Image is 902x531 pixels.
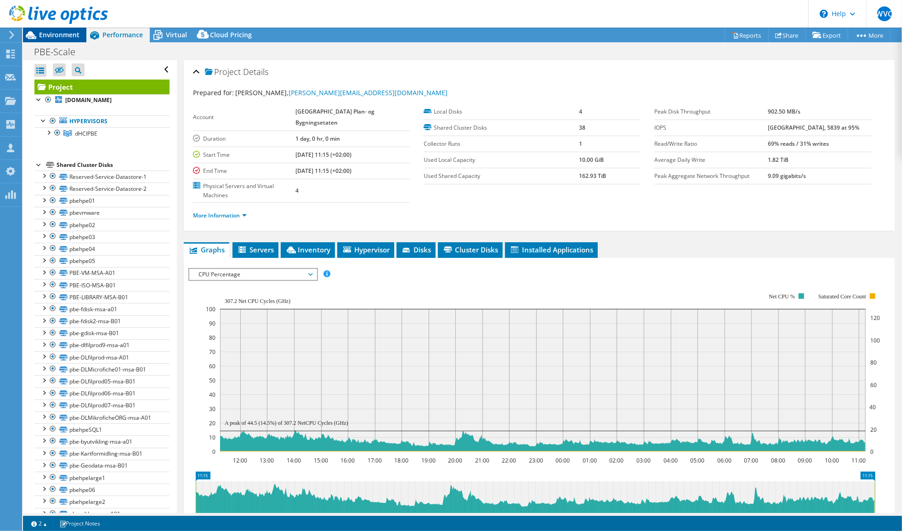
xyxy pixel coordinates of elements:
[870,426,877,434] text: 20
[102,30,143,39] span: Performance
[205,68,241,77] span: Project
[34,279,170,291] a: PBE-ISO-MSA-B01
[475,457,489,464] text: 21:00
[424,155,579,165] label: Used Local Capacity
[579,172,606,180] b: 162.93 TiB
[448,457,462,464] text: 20:00
[401,245,431,254] span: Disks
[209,434,216,441] text: 10
[210,30,252,39] span: Cloud Pricing
[285,245,330,254] span: Inventory
[502,457,516,464] text: 22:00
[235,88,448,97] span: [PERSON_NAME],
[424,139,579,148] label: Collector Runs
[654,139,767,148] label: Read/Write Ratio
[34,435,170,447] a: pbe-byutvikling-msa-a01
[243,66,268,77] span: Details
[664,457,678,464] text: 04:00
[768,172,806,180] b: 9.09 gigabits/s
[34,231,170,243] a: pbehpe03
[193,182,295,200] label: Physical Servers and Virtual Machines
[340,457,355,464] text: 16:00
[654,171,767,181] label: Peak Aggregate Network Throughput
[654,155,767,165] label: Average Daily Write
[394,457,408,464] text: 18:00
[654,123,767,132] label: IOPS
[806,28,848,42] a: Export
[34,171,170,183] a: Reserved-Service-Datastore-1
[295,151,352,159] b: [DATE] 11:15 (+02:00)
[870,337,880,344] text: 100
[34,375,170,387] a: pbe-DLfilprod05-msa-B01
[798,457,812,464] text: 09:00
[25,518,53,529] a: 2
[870,359,877,366] text: 80
[424,107,579,116] label: Local Disks
[368,457,382,464] text: 17:00
[209,320,216,327] text: 90
[510,245,593,254] span: Installed Applications
[212,448,216,456] text: 0
[188,245,225,254] span: Graphs
[166,30,187,39] span: Virtual
[209,334,216,342] text: 80
[34,80,170,94] a: Project
[877,6,892,21] span: WVC
[34,183,170,194] a: Reserved-Service-Datastore-2
[529,457,543,464] text: 23:00
[209,391,216,399] text: 40
[30,47,90,57] h1: PBE-Scale
[39,30,79,39] span: Environment
[34,207,170,219] a: pbevmware
[193,134,295,143] label: Duration
[768,140,829,148] b: 69% reads / 31% writes
[34,411,170,423] a: pbe-DLMikroficheORG-msa-A01
[289,88,448,97] a: [PERSON_NAME][EMAIL_ADDRESS][DOMAIN_NAME]
[768,28,806,42] a: Share
[193,113,295,122] label: Account
[193,150,295,160] label: Start Time
[34,423,170,435] a: pbehpeSQL1
[579,124,585,131] b: 38
[342,245,390,254] span: Hypervisor
[225,420,348,426] text: A peak of 44.5 (14.5%) of 307.2 NetCPU Cycles (GHz)
[825,457,839,464] text: 10:00
[34,327,170,339] a: pbe-gdisk-msa-B01
[579,140,582,148] b: 1
[34,243,170,255] a: pbehpe04
[295,135,340,143] b: 1 day, 0 hr, 0 min
[424,123,579,132] label: Shared Cluster Disks
[34,339,170,351] a: pbe-dlfilprod9-msa-a01
[209,377,216,384] text: 50
[193,211,247,219] a: More Information
[75,130,97,137] span: dHCIPBE
[295,167,352,175] b: [DATE] 11:15 (+02:00)
[442,245,498,254] span: Cluster Disks
[295,187,299,194] b: 4
[848,28,891,42] a: More
[193,166,295,176] label: End Time
[34,94,170,106] a: [DOMAIN_NAME]
[34,460,170,472] a: pbe-Geodata-msa-B01
[34,291,170,303] a: PBE-LIBRARY-MSA-B01
[65,96,112,104] b: [DOMAIN_NAME]
[870,381,877,389] text: 60
[34,219,170,231] a: pbehpe02
[34,472,170,484] a: pbehpelarge1
[314,457,328,464] text: 15:00
[556,457,570,464] text: 00:00
[34,195,170,207] a: pbehpe01
[744,457,758,464] text: 07:00
[34,496,170,508] a: pbehpelarge2
[654,107,767,116] label: Peak Disk Throughput
[34,351,170,363] a: pbe-DLfilprod-msa-A01
[287,457,301,464] text: 14:00
[34,303,170,315] a: pbe-fdisk-msa-a01
[209,362,216,370] text: 60
[870,448,874,456] text: 0
[194,269,312,280] span: CPU Percentage
[295,108,374,126] b: [GEOGRAPHIC_DATA] Plan- og Bygningsetaten
[851,457,866,464] text: 11:00
[206,305,216,313] text: 100
[768,108,800,115] b: 902.50 MB/s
